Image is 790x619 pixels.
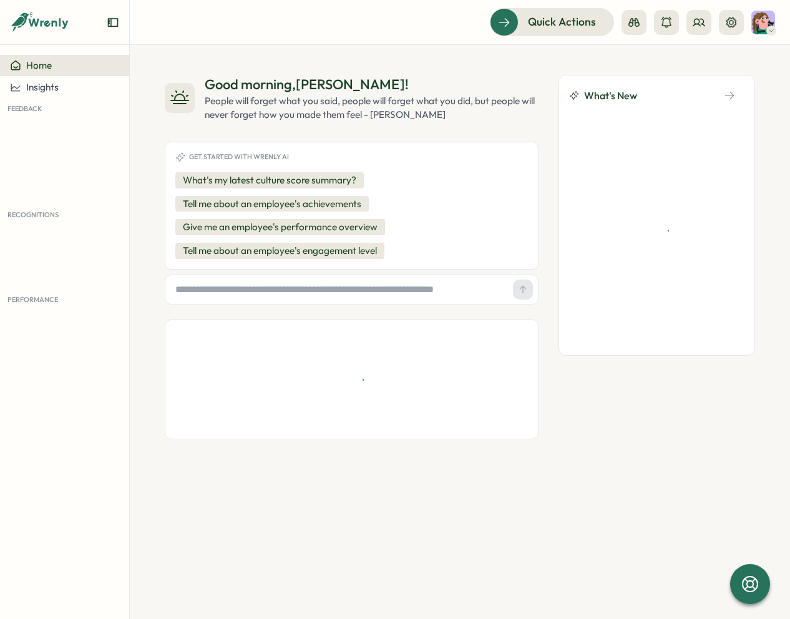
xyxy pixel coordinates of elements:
[175,172,364,188] button: What's my latest culture score summary?
[107,16,119,29] button: Expand sidebar
[490,8,614,36] button: Quick Actions
[189,153,289,161] span: Get started with Wrenly AI
[175,196,369,212] button: Tell me about an employee's achievements
[205,75,539,94] div: Good morning , [PERSON_NAME] !
[584,88,637,104] span: What's New
[205,94,539,122] div: People will forget what you said, people will forget what you did, but people will never forget h...
[175,219,385,235] button: Give me an employee's performance overview
[528,14,596,30] span: Quick Actions
[751,11,775,34] img: Annie Wilson
[175,243,384,259] button: Tell me about an employee's engagement level
[26,59,52,71] span: Home
[26,81,59,93] span: Insights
